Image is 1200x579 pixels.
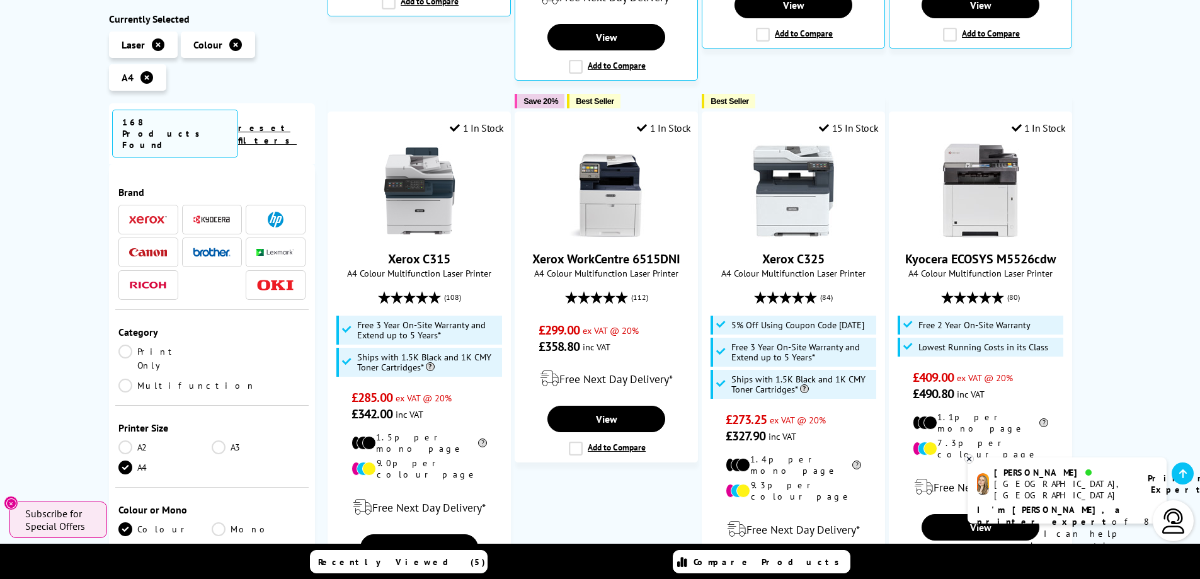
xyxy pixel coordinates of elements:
span: inc VAT [769,430,796,442]
span: (112) [631,285,648,309]
button: Save 20% [515,94,564,108]
a: Xerox WorkCentre 6515DNI [559,228,654,241]
span: £342.00 [351,406,392,422]
li: 1.5p per mono page [351,432,487,454]
a: Canon [129,244,167,260]
img: OKI [256,280,294,290]
span: Ships with 1.5K Black and 1K CMY Toner Cartridges* [731,374,874,394]
a: Print Only [118,345,212,372]
a: Colour [118,522,212,536]
li: 9.3p per colour page [726,479,861,502]
span: inc VAT [583,341,610,353]
a: HP [256,212,294,227]
img: Kyocera [193,215,231,224]
button: Close [4,496,18,510]
div: 1 In Stock [1012,122,1066,134]
a: View [547,24,665,50]
a: reset filters [238,122,297,146]
a: Recently Viewed (5) [310,550,488,573]
span: £358.80 [539,338,580,355]
img: amy-livechat.png [977,473,989,495]
a: A2 [118,440,212,454]
div: modal_delivery [709,512,878,547]
span: A4 Colour Multifunction Laser Printer [896,267,1065,279]
span: ex VAT @ 20% [957,372,1013,384]
span: (108) [444,285,461,309]
a: View [922,514,1039,541]
div: [PERSON_NAME] [994,467,1132,478]
div: [GEOGRAPHIC_DATA], [GEOGRAPHIC_DATA] [994,478,1132,501]
a: Kyocera ECOSYS M5526cdw [934,228,1028,241]
span: ex VAT @ 20% [583,324,639,336]
img: Brother [193,248,231,256]
a: Xerox [129,212,167,227]
span: inc VAT [396,408,423,420]
div: 1 In Stock [450,122,504,134]
div: Category [118,326,306,338]
a: Multifunction [118,379,256,393]
div: modal_delivery [522,361,691,396]
span: Compare Products [694,556,846,568]
span: Colour [193,38,222,51]
span: ex VAT @ 20% [396,392,452,404]
span: £299.00 [539,322,580,338]
a: Xerox C315 [372,228,467,241]
span: £327.90 [726,428,765,444]
label: Add to Compare [569,442,646,456]
img: user-headset-light.svg [1161,508,1186,534]
a: Xerox C315 [388,251,450,267]
label: Add to Compare [756,28,833,42]
span: A4 Colour Multifunction Laser Printer [522,267,691,279]
span: (84) [820,285,833,309]
a: Xerox C325 [762,251,825,267]
label: Add to Compare [943,28,1020,42]
a: Compare Products [673,550,850,573]
span: Subscribe for Special Offers [25,507,94,532]
div: Colour or Mono [118,503,306,516]
label: Add to Compare [569,60,646,74]
a: Kyocera ECOSYS M5526cdw [905,251,1056,267]
span: (80) [1007,285,1020,309]
span: Best Seller [576,96,614,106]
span: Ships with 1.5K Black and 1K CMY Toner Cartridges* [357,352,500,372]
span: inc VAT [957,388,985,400]
span: Laser [122,38,145,51]
a: View [360,534,477,561]
span: 168 Products Found [112,110,238,158]
img: HP [268,212,283,227]
span: Free 2 Year On-Site Warranty [918,320,1031,330]
img: Ricoh [129,282,167,289]
li: 7.3p per colour page [913,437,1048,460]
div: Brand [118,186,306,198]
a: Brother [193,244,231,260]
a: View [547,406,665,432]
div: 1 In Stock [637,122,691,134]
button: Best Seller [567,94,620,108]
div: Currently Selected [109,13,316,25]
span: Free 3 Year On-Site Warranty and Extend up to 5 Years* [731,342,874,362]
span: £490.80 [913,386,954,402]
b: I'm [PERSON_NAME], a printer expert [977,504,1124,527]
a: Lexmark [256,244,294,260]
a: A4 [118,461,212,474]
span: Save 20% [523,96,558,106]
img: Canon [129,248,167,256]
li: 9.0p per colour page [351,457,487,480]
span: £409.00 [913,369,954,386]
img: Xerox C315 [372,144,467,238]
a: Xerox C325 [746,228,841,241]
img: Kyocera ECOSYS M5526cdw [934,144,1028,238]
a: Kyocera [193,212,231,227]
p: of 8 years! I can help you choose the right product [977,504,1157,564]
a: Mono [212,522,306,536]
span: A4 [122,71,134,84]
span: £285.00 [351,389,392,406]
div: modal_delivery [896,469,1065,505]
img: Lexmark [256,249,294,256]
img: Xerox WorkCentre 6515DNI [559,144,654,238]
div: modal_delivery [334,490,504,525]
div: 15 In Stock [819,122,878,134]
div: Printer Size [118,421,306,434]
a: Ricoh [129,277,167,293]
span: Lowest Running Costs in its Class [918,342,1048,352]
